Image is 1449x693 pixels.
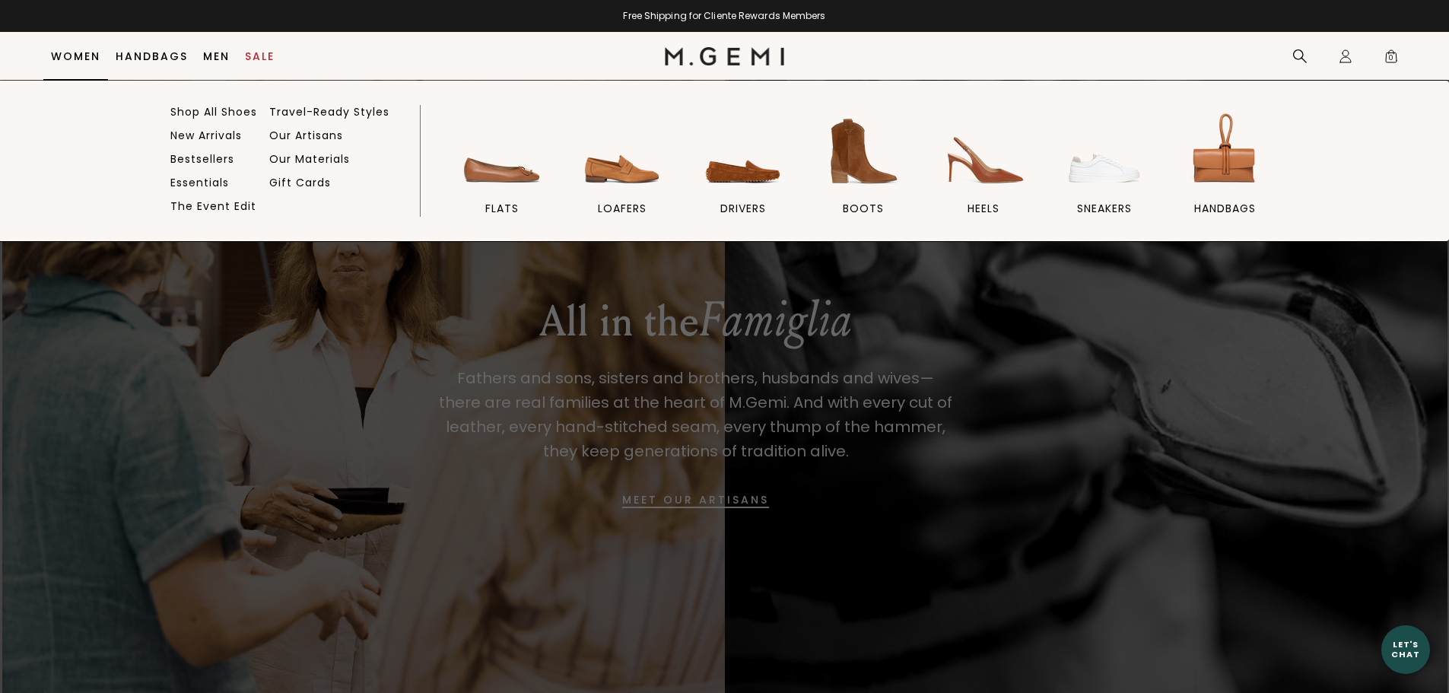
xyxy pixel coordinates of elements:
span: handbags [1194,202,1256,215]
img: loafers [580,109,665,194]
span: flats [485,202,519,215]
span: sneakers [1077,202,1132,215]
img: sneakers [1062,109,1147,194]
a: loafers [568,109,676,241]
a: Men [203,50,230,62]
span: 0 [1384,52,1399,67]
span: drivers [720,202,766,215]
a: sneakers [1050,109,1158,241]
a: Essentials [170,176,229,189]
a: Women [51,50,100,62]
a: Shop All Shoes [170,105,257,119]
a: heels [929,109,1037,241]
span: BOOTS [843,202,884,215]
a: The Event Edit [170,199,256,213]
a: New Arrivals [170,129,242,142]
span: loafers [598,202,647,215]
span: heels [968,202,999,215]
div: Let's Chat [1381,640,1430,659]
img: heels [941,109,1026,194]
a: drivers [688,109,796,241]
a: Our Materials [269,152,350,166]
a: Travel-Ready Styles [269,105,389,119]
a: Bestsellers [170,152,234,166]
img: BOOTS [821,109,906,194]
img: drivers [701,109,786,194]
a: flats [448,109,556,241]
img: flats [459,109,545,194]
img: M.Gemi [665,47,784,65]
a: Our Artisans [269,129,343,142]
a: Gift Cards [269,176,331,189]
a: Sale [245,50,275,62]
a: Handbags [116,50,188,62]
img: handbags [1182,109,1267,194]
a: BOOTS [809,109,917,241]
a: handbags [1171,109,1279,241]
